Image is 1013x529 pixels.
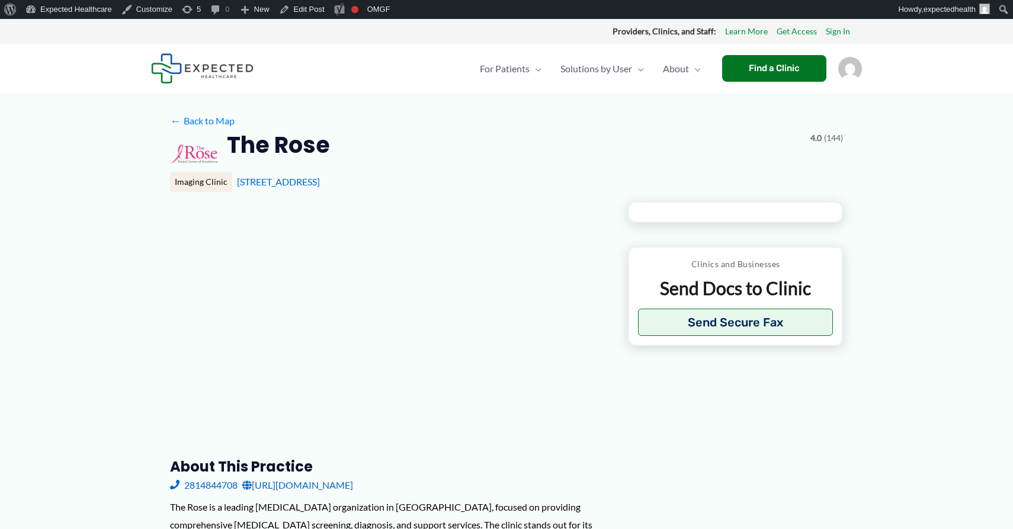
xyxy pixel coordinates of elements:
a: For PatientsMenu Toggle [470,48,551,89]
div: Focus keyphrase not set [351,6,358,13]
h2: The Rose [227,130,330,159]
p: Clinics and Businesses [638,257,833,272]
span: ← [170,115,181,126]
a: Solutions by UserMenu Toggle [551,48,653,89]
span: Menu Toggle [689,48,701,89]
a: Find a Clinic [722,55,826,82]
p: Send Docs to Clinic [638,277,833,300]
nav: Primary Site Navigation [470,48,710,89]
span: Solutions by User [560,48,632,89]
span: Menu Toggle [530,48,541,89]
a: ←Back to Map [170,112,235,130]
div: Imaging Clinic [170,172,232,192]
a: [STREET_ADDRESS] [237,176,320,187]
a: AboutMenu Toggle [653,48,710,89]
span: (144) [824,130,843,146]
button: Send Secure Fax [638,309,833,336]
img: Expected Healthcare Logo - side, dark font, small [151,53,254,84]
h3: About this practice [170,457,609,476]
span: 4.0 [810,130,822,146]
span: Menu Toggle [632,48,644,89]
a: Account icon link [838,62,862,73]
a: Get Access [777,24,817,39]
span: expectedhealth [924,5,976,14]
span: About [663,48,689,89]
a: Sign In [826,24,850,39]
a: Learn More [725,24,768,39]
a: 2814844708 [170,476,238,494]
a: [URL][DOMAIN_NAME] [242,476,353,494]
strong: Providers, Clinics, and Staff: [613,26,716,36]
span: For Patients [480,48,530,89]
